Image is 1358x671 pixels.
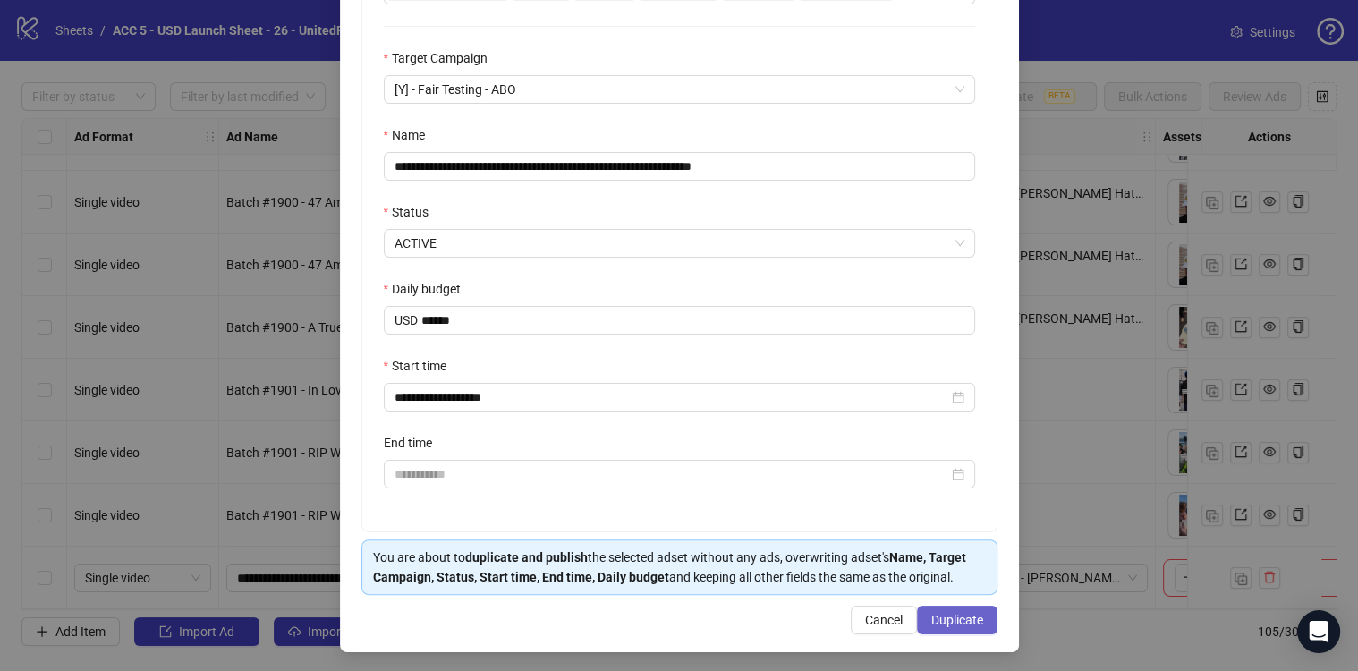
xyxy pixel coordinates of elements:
div: You are about to the selected adset without any ads, overwriting adset's and keeping all other fi... [373,548,986,587]
div: Open Intercom Messenger [1297,610,1340,653]
label: Status [384,202,440,222]
label: Daily budget [384,279,472,299]
label: Target Campaign [384,48,499,68]
span: [Y] - Fair Testing - ABO [395,76,964,103]
label: End time [384,433,444,453]
span: Duplicate [931,613,983,627]
span: Cancel [865,613,903,627]
input: End time [395,464,948,484]
label: Name [384,125,437,145]
button: Cancel [851,606,917,634]
span: ACTIVE [395,230,964,257]
button: Duplicate [917,606,997,634]
strong: duplicate and publish [465,550,588,565]
input: Start time [395,387,948,407]
input: Name [384,152,975,181]
strong: Name, Target Campaign, Status, Start time, End time, Daily budget [373,550,966,584]
input: Daily budget [421,307,974,334]
label: Start time [384,356,458,376]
